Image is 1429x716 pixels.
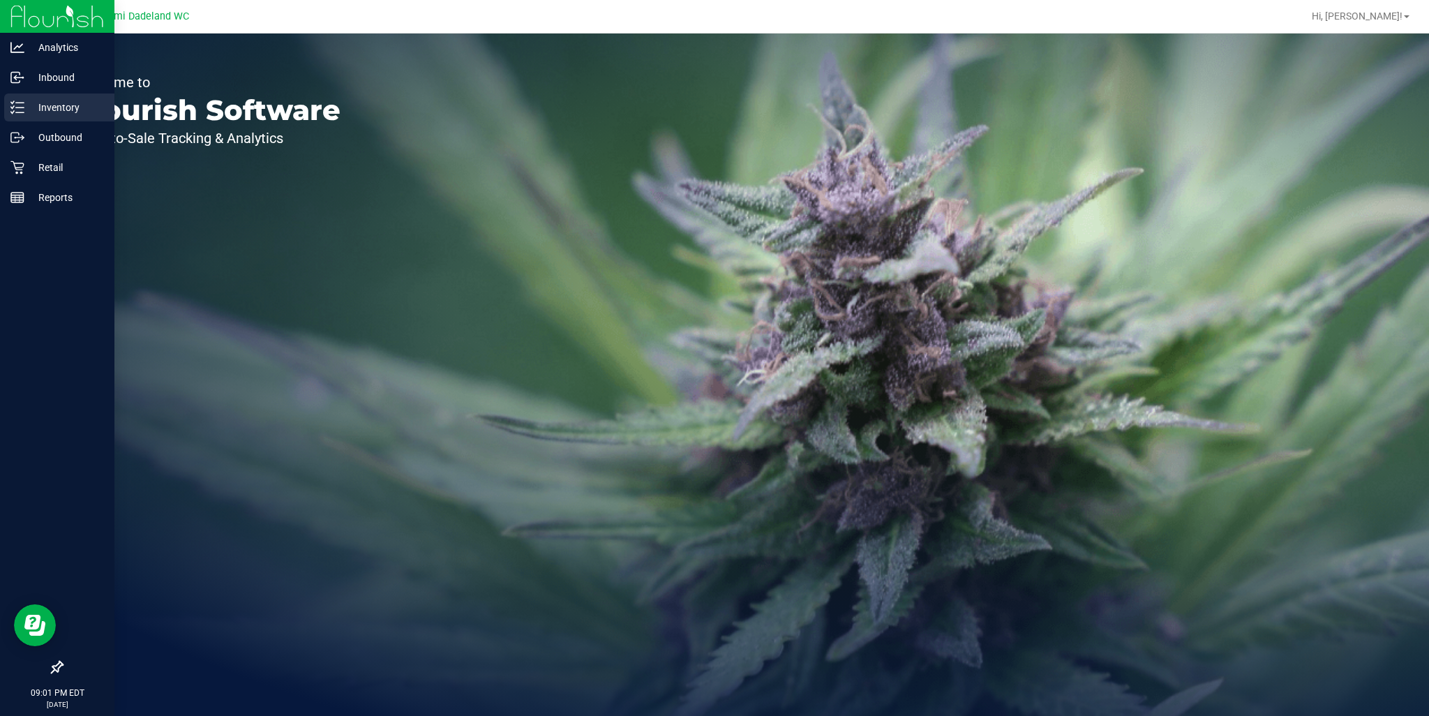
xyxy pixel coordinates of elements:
inline-svg: Analytics [10,40,24,54]
p: Inventory [24,99,108,116]
iframe: Resource center [14,604,56,646]
p: Flourish Software [75,96,341,124]
p: Retail [24,159,108,176]
p: Analytics [24,39,108,56]
p: Reports [24,189,108,206]
span: Miami Dadeland WC [96,10,189,22]
p: [DATE] [6,699,108,710]
inline-svg: Inventory [10,100,24,114]
p: Welcome to [75,75,341,89]
inline-svg: Retail [10,161,24,174]
inline-svg: Inbound [10,70,24,84]
p: Outbound [24,129,108,146]
inline-svg: Reports [10,191,24,204]
inline-svg: Outbound [10,130,24,144]
p: 09:01 PM EDT [6,687,108,699]
p: Inbound [24,69,108,86]
span: Hi, [PERSON_NAME]! [1312,10,1402,22]
p: Seed-to-Sale Tracking & Analytics [75,131,341,145]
